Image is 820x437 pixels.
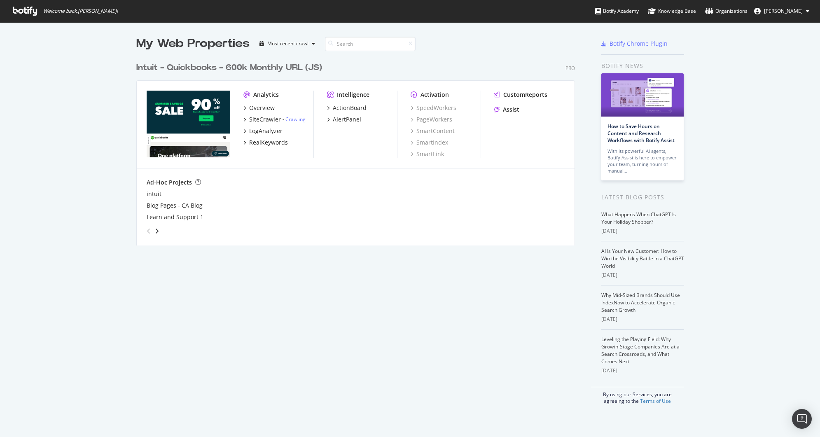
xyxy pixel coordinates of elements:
[147,178,192,187] div: Ad-Hoc Projects
[601,292,680,313] a: Why Mid-Sized Brands Should Use IndexNow to Accelerate Organic Search Growth
[792,409,812,429] div: Open Intercom Messenger
[601,336,680,365] a: Leveling the Playing Field: Why Growth-Stage Companies Are at a Search Crossroads, and What Comes...
[591,387,684,404] div: By using our Services, you are agreeing to the
[503,105,519,114] div: Assist
[154,227,160,235] div: angle-right
[601,315,684,323] div: [DATE]
[411,138,448,147] a: SmartIndex
[595,7,639,15] div: Botify Academy
[601,73,684,117] img: How to Save Hours on Content and Research Workflows with Botify Assist
[136,35,250,52] div: My Web Properties
[607,123,675,144] a: How to Save Hours on Content and Research Workflows with Botify Assist
[249,127,283,135] div: LogAnalyzer
[640,397,671,404] a: Terms of Use
[601,40,668,48] a: Botify Chrome Plugin
[333,104,367,112] div: ActionBoard
[249,115,281,124] div: SiteCrawler
[705,7,748,15] div: Organizations
[494,91,547,99] a: CustomReports
[243,138,288,147] a: RealKeywords
[411,104,456,112] a: SpeedWorkers
[243,127,283,135] a: LogAnalyzer
[267,41,308,46] div: Most recent crawl
[147,201,203,210] a: Blog Pages - CA Blog
[503,91,547,99] div: CustomReports
[748,5,816,18] button: [PERSON_NAME]
[601,227,684,235] div: [DATE]
[43,8,118,14] span: Welcome back, [PERSON_NAME] !
[601,211,676,225] a: What Happens When ChatGPT Is Your Holiday Shopper?
[325,37,416,51] input: Search
[327,115,361,124] a: AlertPanel
[411,150,444,158] a: SmartLink
[136,52,582,245] div: grid
[565,65,575,72] div: Pro
[421,91,449,99] div: Activation
[147,213,203,221] a: Learn and Support 1
[411,115,452,124] a: PageWorkers
[256,37,318,50] button: Most recent crawl
[601,248,684,269] a: AI Is Your New Customer: How to Win the Visibility Battle in a ChatGPT World
[283,116,306,123] div: -
[243,115,306,124] a: SiteCrawler- Crawling
[327,104,367,112] a: ActionBoard
[136,62,322,74] div: Intuit - Quickbooks - 600k Monthly URL (JS)
[601,367,684,374] div: [DATE]
[607,148,677,174] div: With its powerful AI agents, Botify Assist is here to empower your team, turning hours of manual…
[601,193,684,202] div: Latest Blog Posts
[648,7,696,15] div: Knowledge Base
[601,61,684,70] div: Botify news
[143,224,154,238] div: angle-left
[337,91,369,99] div: Intelligence
[333,115,361,124] div: AlertPanel
[136,62,325,74] a: Intuit - Quickbooks - 600k Monthly URL (JS)
[411,127,455,135] a: SmartContent
[147,91,230,157] img: quickbooks.intuit.com
[147,190,161,198] a: intuit
[494,105,519,114] a: Assist
[285,116,306,123] a: Crawling
[764,7,803,14] span: Trevor Adrian
[610,40,668,48] div: Botify Chrome Plugin
[243,104,275,112] a: Overview
[601,271,684,279] div: [DATE]
[253,91,279,99] div: Analytics
[249,104,275,112] div: Overview
[249,138,288,147] div: RealKeywords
